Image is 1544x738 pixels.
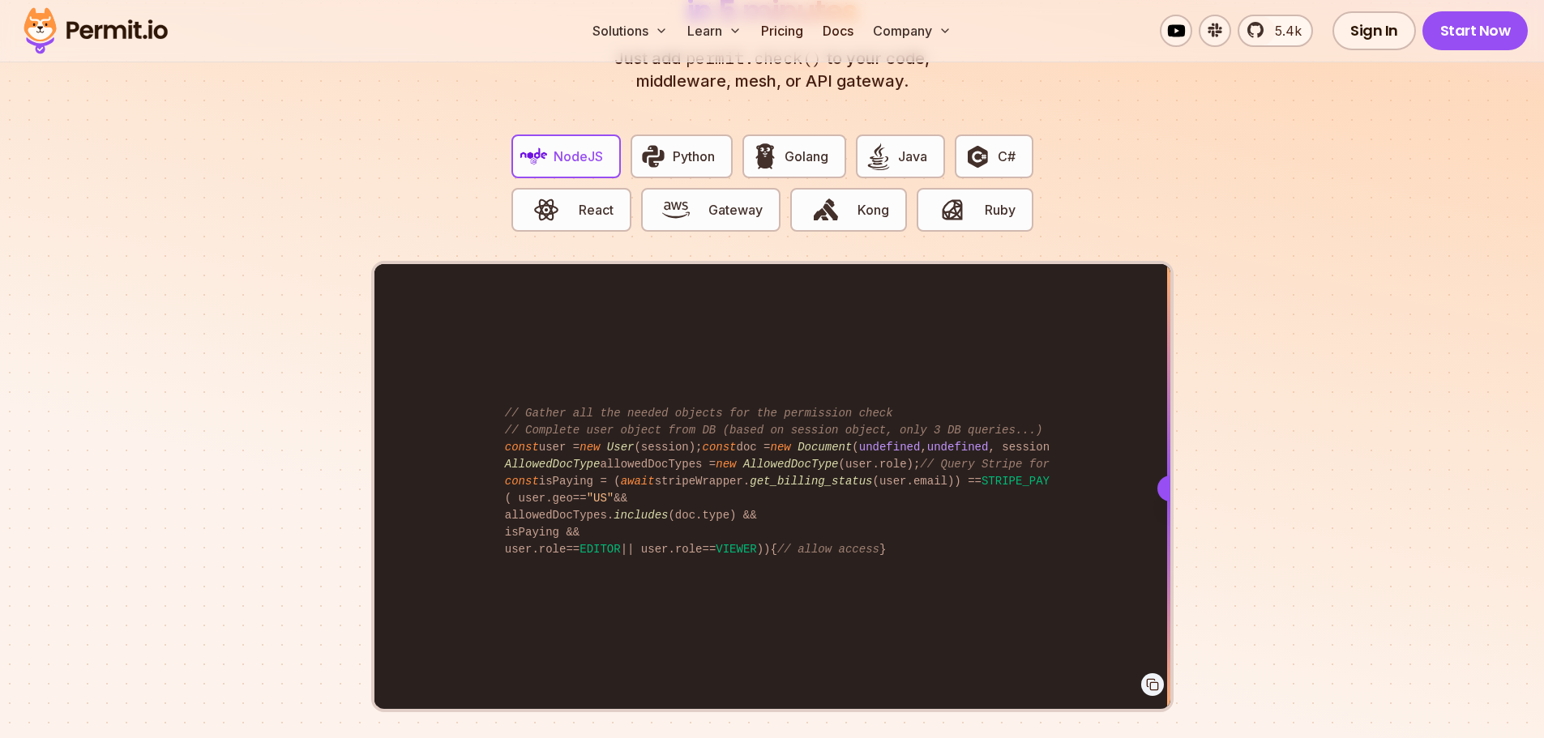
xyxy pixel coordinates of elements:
span: undefined [927,441,989,454]
span: const [505,475,539,488]
span: role [539,543,567,556]
p: Just add to your code, middleware, mesh, or API gateway. [597,47,947,92]
a: Pricing [755,15,810,47]
img: Python [639,143,667,170]
span: undefined [859,441,921,454]
span: // Gather all the needed objects for the permission check [505,407,893,420]
span: const [702,441,736,454]
span: role [879,458,907,471]
span: // Complete user object from DB (based on session object, only 3 DB queries...) [505,424,1043,437]
code: user = (session); doc = ( , , session. ); allowedDocTypes = (user. ); isPaying = ( stripeWrapper.... [494,392,1050,571]
img: NodeJS [520,143,548,170]
span: geo [553,492,573,505]
img: Ruby [939,196,966,224]
span: AllowedDocType [505,458,601,471]
a: Docs [816,15,860,47]
span: 5.4k [1265,21,1302,41]
span: includes [614,509,668,522]
span: AllowedDocType [743,458,839,471]
span: // allow access [777,543,879,556]
button: Solutions [586,15,674,47]
span: type [702,509,729,522]
span: STRIPE_PAYING [982,475,1070,488]
span: EDITOR [580,543,620,556]
a: Start Now [1422,11,1529,50]
span: VIEWER [716,543,756,556]
img: Kong [812,196,840,224]
span: new [716,458,736,471]
span: Kong [858,200,889,220]
span: Ruby [985,200,1016,220]
a: Sign In [1332,11,1416,50]
a: 5.4k [1238,15,1313,47]
img: React [532,196,560,224]
img: C# [964,143,991,170]
img: Golang [751,143,779,170]
span: Document [798,441,852,454]
span: email [913,475,947,488]
span: "US" [587,492,614,505]
span: await [621,475,655,488]
img: Java [865,143,892,170]
span: Golang [785,147,828,166]
span: Gateway [708,200,763,220]
span: const [505,441,539,454]
span: C# [998,147,1016,166]
span: // Query Stripe for live data (hope it's not too slow) [920,458,1288,471]
span: React [579,200,614,220]
img: Permit logo [16,3,175,58]
span: Python [673,147,715,166]
span: User [607,441,635,454]
span: Java [898,147,927,166]
span: role [675,543,703,556]
span: new [580,441,600,454]
img: Gateway [662,196,690,224]
span: NodeJS [554,147,603,166]
span: get_billing_status [750,475,872,488]
button: Company [866,15,958,47]
button: Learn [681,15,748,47]
span: new [771,441,791,454]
